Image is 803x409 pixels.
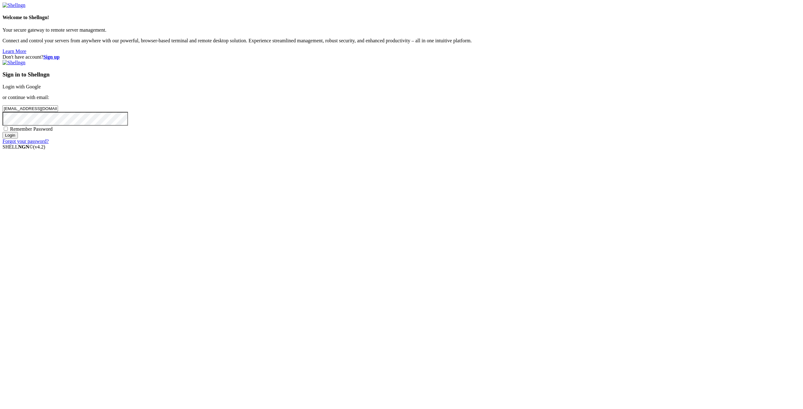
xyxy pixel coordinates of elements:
[3,15,800,20] h4: Welcome to Shellngn!
[3,105,58,112] input: Email address
[3,71,800,78] h3: Sign in to Shellngn
[10,126,53,132] span: Remember Password
[3,95,800,100] p: or continue with email:
[3,3,25,8] img: Shellngn
[3,84,41,89] a: Login with Google
[3,54,800,60] div: Don't have account?
[3,132,18,139] input: Login
[18,144,29,149] b: NGN
[3,49,26,54] a: Learn More
[43,54,60,60] a: Sign up
[3,60,25,66] img: Shellngn
[4,127,8,131] input: Remember Password
[3,139,49,144] a: Forgot your password?
[3,144,45,149] span: SHELL ©
[33,144,45,149] span: 4.2.0
[3,27,800,33] p: Your secure gateway to remote server management.
[3,38,800,44] p: Connect and control your servers from anywhere with our powerful, browser-based terminal and remo...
